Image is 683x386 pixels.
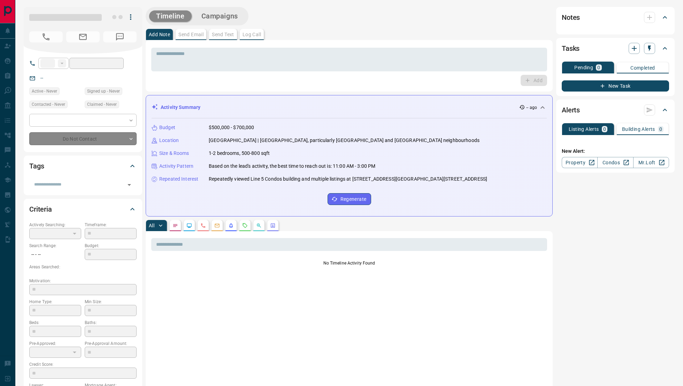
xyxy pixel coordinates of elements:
svg: Agent Actions [270,223,276,228]
p: Search Range: [29,243,81,249]
button: Timeline [149,10,192,22]
p: [GEOGRAPHIC_DATA] | [GEOGRAPHIC_DATA], particularly [GEOGRAPHIC_DATA] and [GEOGRAPHIC_DATA] neigh... [209,137,479,144]
span: Active - Never [32,88,57,95]
h2: Alerts [562,104,580,116]
p: No Timeline Activity Found [151,260,547,266]
span: No Number [103,31,137,42]
p: Activity Summary [161,104,200,111]
div: Tags [29,158,137,174]
p: Repeated Interest [159,175,198,183]
p: Add Note [149,32,170,37]
div: Tasks [562,40,669,57]
svg: Emails [214,223,220,228]
svg: Opportunities [256,223,262,228]
p: New Alert: [562,148,669,155]
p: -- ago [526,104,537,111]
p: All [149,223,154,228]
span: Claimed - Never [87,101,117,108]
p: -- - -- [29,249,81,260]
div: Criteria [29,201,137,218]
p: Areas Searched: [29,264,137,270]
p: 0 [659,127,662,132]
span: Contacted - Never [32,101,65,108]
p: $500,000 - $700,000 [209,124,254,131]
a: Mr.Loft [633,157,669,168]
p: Completed [630,65,655,70]
p: Baths: [85,320,137,326]
svg: Calls [200,223,206,228]
div: Notes [562,9,669,26]
p: Repeatedly viewed Line 5 Condos building and multiple listings at [STREET_ADDRESS][GEOGRAPHIC_DAT... [209,175,487,183]
button: New Task [562,80,669,92]
svg: Requests [242,223,248,228]
button: Regenerate [328,193,371,205]
svg: Lead Browsing Activity [186,223,192,228]
p: Pending [574,65,593,70]
button: Open [124,180,134,190]
p: 0 [597,65,600,70]
span: Signed up - Never [87,88,120,95]
svg: Notes [172,223,178,228]
p: Activity Pattern [159,163,193,170]
p: Timeframe: [85,222,137,228]
a: -- [40,75,43,81]
a: Condos [597,157,633,168]
p: Min Size: [85,299,137,305]
p: Credit Score: [29,361,137,368]
span: No Number [29,31,63,42]
p: Pre-Approved: [29,340,81,347]
p: Listing Alerts [569,127,599,132]
div: Alerts [562,102,669,118]
p: Size & Rooms [159,150,189,157]
p: Building Alerts [622,127,655,132]
p: Beds: [29,320,81,326]
p: Location [159,137,179,144]
p: Budget [159,124,175,131]
p: Pre-Approval Amount: [85,340,137,347]
span: No Email [66,31,100,42]
p: 0 [603,127,606,132]
p: Motivation: [29,278,137,284]
h2: Tasks [562,43,580,54]
h2: Tags [29,160,44,172]
p: Based on the lead's activity, the best time to reach out is: 11:00 AM - 3:00 PM [209,163,375,170]
div: Do Not Contact [29,132,137,145]
p: 1-2 bedrooms, 500-800 sqft [209,150,270,157]
p: Home Type: [29,299,81,305]
a: Property [562,157,598,168]
svg: Listing Alerts [228,223,234,228]
p: Actively Searching: [29,222,81,228]
button: Campaigns [194,10,245,22]
h2: Notes [562,12,580,23]
p: Budget: [85,243,137,249]
div: Activity Summary-- ago [152,101,547,114]
h2: Criteria [29,204,52,215]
